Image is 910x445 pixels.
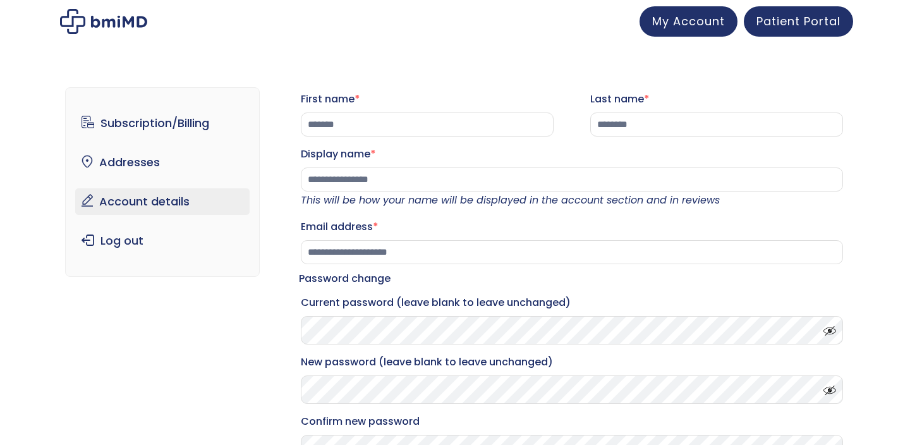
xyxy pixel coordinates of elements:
[301,89,554,109] label: First name
[301,144,843,164] label: Display name
[301,293,843,313] label: Current password (leave blank to leave unchanged)
[744,6,853,37] a: Patient Portal
[75,110,250,137] a: Subscription/Billing
[75,188,250,215] a: Account details
[60,9,147,34] img: My account
[301,193,720,207] em: This will be how your name will be displayed in the account section and in reviews
[65,87,260,277] nav: Account pages
[652,13,725,29] span: My Account
[590,89,843,109] label: Last name
[640,6,737,37] a: My Account
[301,352,843,372] label: New password (leave blank to leave unchanged)
[301,217,843,237] label: Email address
[301,411,843,432] label: Confirm new password
[75,149,250,176] a: Addresses
[756,13,840,29] span: Patient Portal
[299,270,391,288] legend: Password change
[75,228,250,254] a: Log out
